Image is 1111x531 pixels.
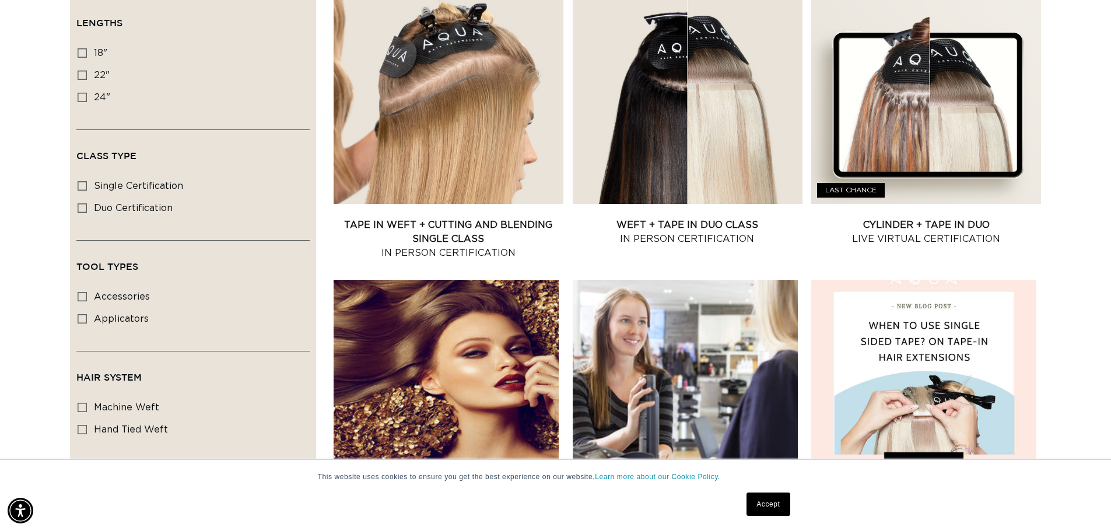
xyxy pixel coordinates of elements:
[94,203,173,213] span: duo certification
[8,498,33,523] div: Accessibility Menu
[334,280,559,484] img: Why Wear Tape-In Hair Extensions?
[94,93,110,102] span: 24"
[94,403,159,412] span: machine weft
[334,218,563,260] a: Tape In Weft + Cutting and Blending Single Class In Person Certification
[595,473,720,481] a: Learn more about our Cookie Policy.
[811,280,1036,484] img: When should I use Single Sided Tape
[76,130,310,172] summary: Class Type (0 selected)
[76,351,310,393] summary: Hair System (0 selected)
[76,17,122,28] span: Lengths
[318,472,794,482] p: This website uses cookies to ensure you get the best experience on our website.
[76,241,310,283] summary: Tool Types (0 selected)
[94,71,110,80] span: 22"
[94,314,149,323] span: applicators
[94,181,183,191] span: single certification
[94,292,150,301] span: accessories
[573,218,802,246] a: Weft + Tape in Duo Class In Person Certification
[94,48,107,58] span: 18"
[76,150,136,161] span: Class Type
[94,425,168,434] span: hand tied weft
[746,493,790,516] a: Accept
[76,372,142,382] span: Hair System
[76,261,138,272] span: Tool Types
[811,218,1041,246] a: Cylinder + Tape in Duo Live Virtual Certification
[573,280,798,484] img: How to Price Tape In Hair Extensions Services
